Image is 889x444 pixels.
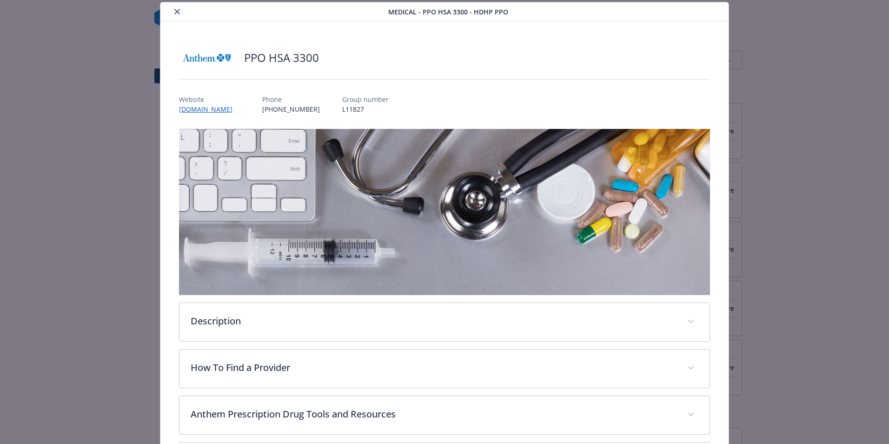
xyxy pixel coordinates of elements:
p: Anthem Prescription Drug Tools and Resources [191,407,676,421]
p: Group number [342,94,389,104]
p: How To Find a Provider [191,361,676,375]
span: Medical - PPO HSA 3300 - HDHP PPO [388,7,508,17]
p: Description [191,314,676,328]
img: banner [179,129,710,295]
img: Anthem Blue Cross [179,44,235,72]
a: [DOMAIN_NAME] [179,105,240,114]
p: [PHONE_NUMBER] [262,104,320,114]
p: Website [179,94,240,104]
button: close [172,6,183,17]
div: How To Find a Provider [179,350,710,388]
p: L11827 [342,104,389,114]
p: Phone [262,94,320,104]
h2: PPO HSA 3300 [244,50,319,66]
div: Description [179,303,710,341]
div: Anthem Prescription Drug Tools and Resources [179,396,710,434]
